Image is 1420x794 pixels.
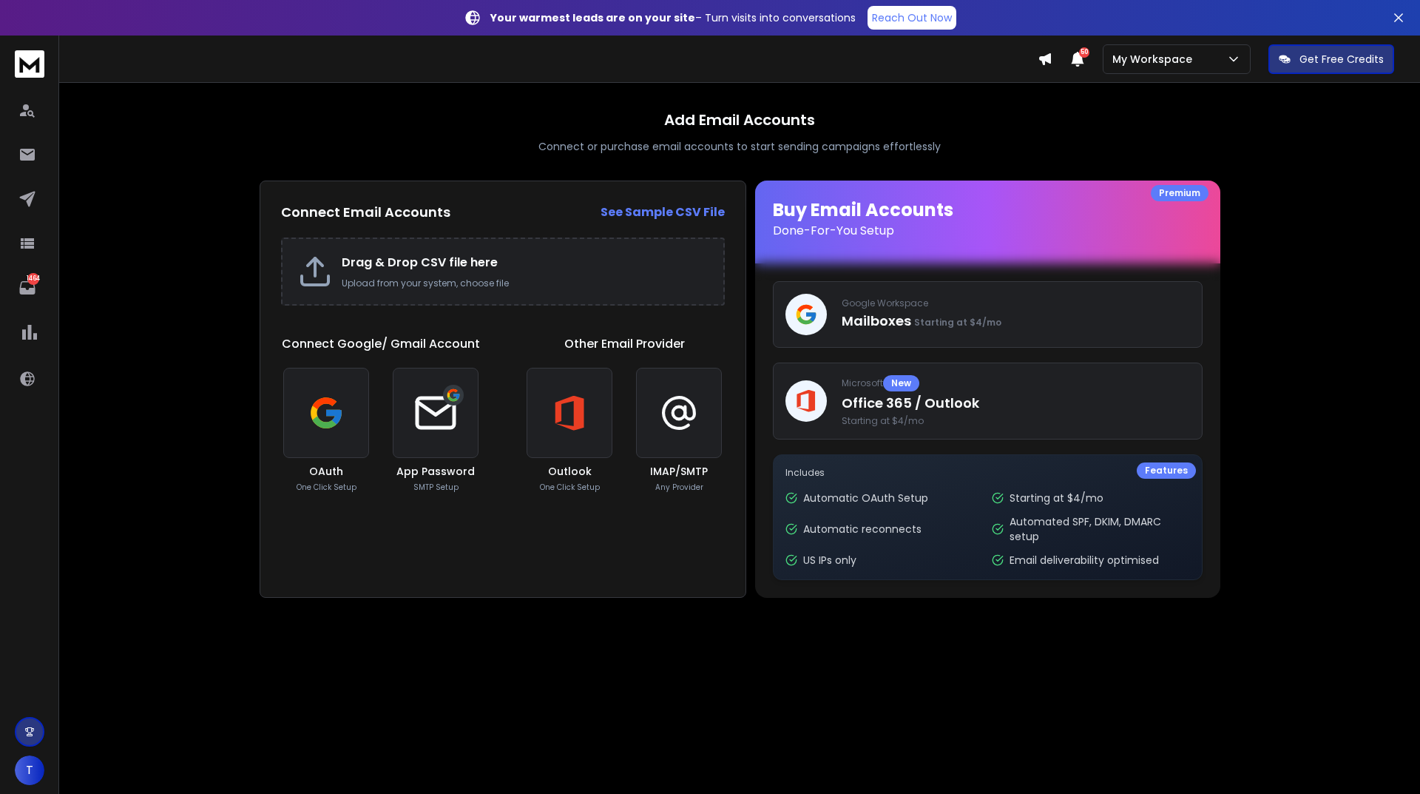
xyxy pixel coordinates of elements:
p: Done-For-You Setup [773,222,1203,240]
p: Get Free Credits [1299,52,1384,67]
p: Google Workspace [842,297,1190,309]
strong: Your warmest leads are on your site [490,10,695,25]
button: T [15,756,44,785]
p: Upload from your system, choose file [342,277,709,289]
p: Automatic OAuth Setup [803,491,928,505]
h1: Add Email Accounts [664,110,815,130]
img: logo [15,50,44,78]
a: 1464 [13,273,42,303]
div: New [883,375,919,391]
p: Reach Out Now [872,10,952,25]
p: 1464 [27,273,39,285]
div: Premium [1151,185,1208,201]
p: Connect or purchase email accounts to start sending campaigns effortlessly [538,139,941,154]
p: Any Provider [655,482,703,493]
h3: IMAP/SMTP [650,464,708,479]
p: – Turn visits into conversations [490,10,856,25]
div: Features [1137,462,1196,479]
span: Starting at $4/mo [914,316,1001,329]
p: Microsoft [842,375,1190,391]
h1: Connect Google/ Gmail Account [282,335,480,353]
h2: Connect Email Accounts [281,202,450,223]
a: See Sample CSV File [601,203,725,221]
p: SMTP Setup [413,482,459,493]
h2: Drag & Drop CSV file here [342,254,709,272]
p: Starting at $4/mo [1010,491,1103,505]
p: One Click Setup [297,482,356,493]
p: Mailboxes [842,311,1190,332]
button: Get Free Credits [1268,44,1394,74]
p: Office 365 / Outlook [842,393,1190,414]
h3: Outlook [548,464,592,479]
strong: See Sample CSV File [601,203,725,221]
a: Reach Out Now [868,6,956,30]
p: Automatic reconnects [803,522,922,536]
h3: App Password [396,464,475,479]
p: My Workspace [1112,52,1198,67]
span: Starting at $4/mo [842,415,1190,427]
h1: Other Email Provider [564,335,685,353]
p: One Click Setup [540,482,600,493]
h1: Buy Email Accounts [773,198,1203,240]
span: 50 [1079,47,1089,58]
h3: OAuth [309,464,343,479]
p: Automated SPF, DKIM, DMARC setup [1010,514,1189,544]
p: US IPs only [803,553,856,568]
p: Email deliverability optimised [1010,553,1159,568]
p: Includes [785,467,1190,479]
